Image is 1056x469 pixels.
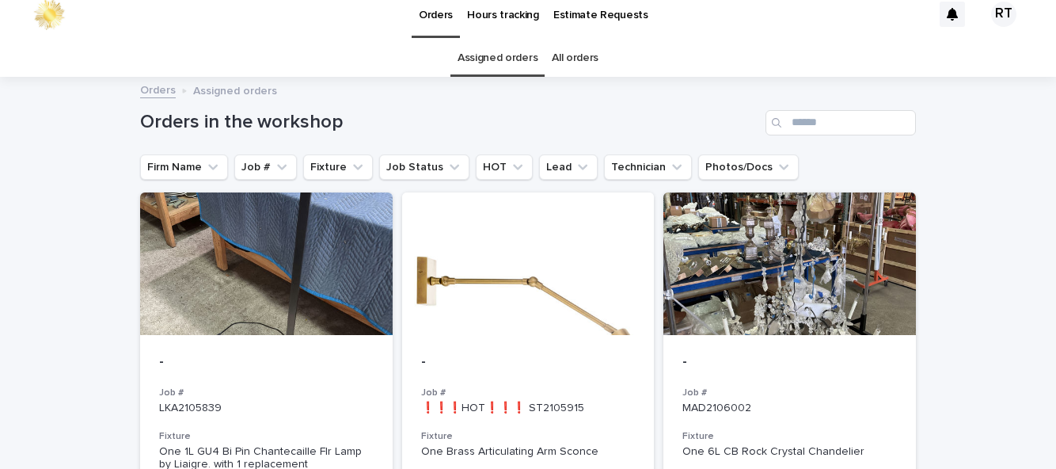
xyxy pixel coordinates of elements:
button: Job Status [379,154,469,180]
h1: Orders in the workshop [140,111,759,134]
div: RT [991,2,1016,27]
p: MAD2106002 [682,402,897,415]
a: Orders [140,80,176,98]
p: ❗❗❗HOT❗❗❗ ST2105915 [421,402,636,415]
p: - [421,354,636,372]
button: Technician [604,154,692,180]
h3: Job # [159,387,374,399]
button: Photos/Docs [698,154,799,180]
button: HOT [476,154,533,180]
p: Assigned orders [193,81,277,98]
p: - [159,354,374,372]
button: Fixture [303,154,373,180]
h3: Fixture [159,430,374,443]
p: LKA2105839 [159,402,374,415]
h3: Fixture [682,430,897,443]
a: All orders [552,40,598,77]
div: One 6L CB Rock Crystal Chandelier [682,445,897,459]
button: Firm Name [140,154,228,180]
a: Assigned orders [458,40,537,77]
p: - [682,354,897,372]
button: Lead [539,154,598,180]
h3: Job # [682,387,897,399]
h3: Fixture [421,430,636,443]
button: Job # [234,154,297,180]
div: One Brass Articulating Arm Sconce [421,445,636,459]
h3: Job # [421,387,636,399]
input: Search [765,110,916,135]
